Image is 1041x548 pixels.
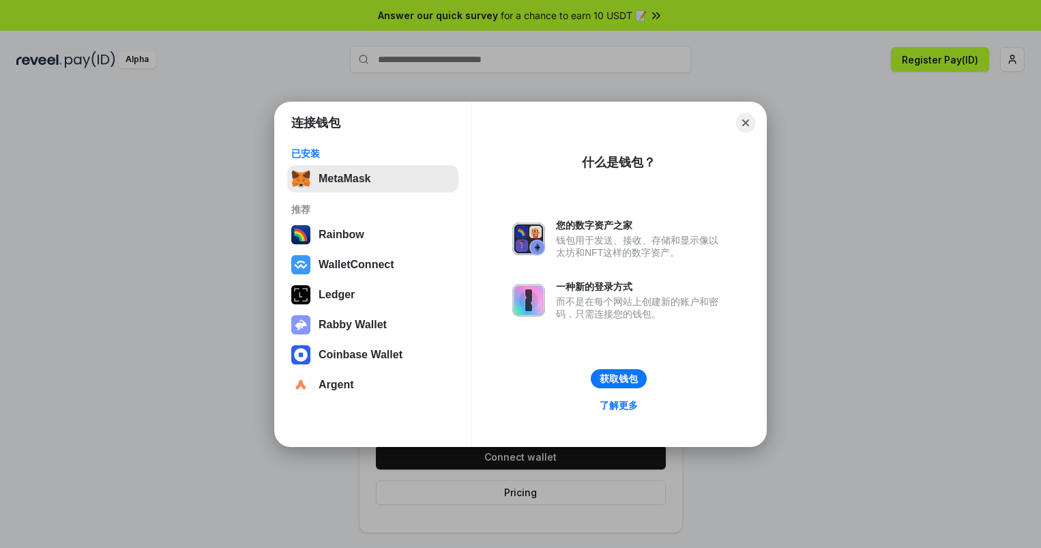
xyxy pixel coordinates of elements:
img: svg+xml,%3Csvg%20width%3D%2228%22%20height%3D%2228%22%20viewBox%3D%220%200%2028%2028%22%20fill%3D... [291,255,310,274]
img: svg+xml,%3Csvg%20xmlns%3D%22http%3A%2F%2Fwww.w3.org%2F2000%2Fsvg%22%20fill%3D%22none%22%20viewBox... [512,222,545,255]
button: Close [736,113,755,132]
button: Argent [287,371,458,399]
img: svg+xml,%3Csvg%20width%3D%22120%22%20height%3D%22120%22%20viewBox%3D%220%200%20120%20120%22%20fil... [291,225,310,244]
button: Ledger [287,281,458,308]
div: 已安装 [291,147,454,160]
div: MetaMask [319,173,370,185]
h1: 连接钱包 [291,115,340,131]
img: svg+xml,%3Csvg%20xmlns%3D%22http%3A%2F%2Fwww.w3.org%2F2000%2Fsvg%22%20width%3D%2228%22%20height%3... [291,285,310,304]
button: WalletConnect [287,251,458,278]
img: svg+xml,%3Csvg%20xmlns%3D%22http%3A%2F%2Fwww.w3.org%2F2000%2Fsvg%22%20fill%3D%22none%22%20viewBox... [512,284,545,317]
button: Rabby Wallet [287,311,458,338]
div: 您的数字资产之家 [556,219,725,231]
div: 什么是钱包？ [582,154,656,171]
div: 了解更多 [600,399,638,412]
div: 钱包用于发送、接收、存储和显示像以太坊和NFT这样的数字资产。 [556,234,725,259]
div: Ledger [319,289,355,301]
div: Rabby Wallet [319,319,387,331]
button: Coinbase Wallet [287,341,458,369]
div: Rainbow [319,229,364,241]
div: 而不是在每个网站上创建新的账户和密码，只需连接您的钱包。 [556,295,725,320]
button: 获取钱包 [591,369,647,388]
a: 了解更多 [591,396,646,414]
div: 推荐 [291,203,454,216]
img: svg+xml,%3Csvg%20xmlns%3D%22http%3A%2F%2Fwww.w3.org%2F2000%2Fsvg%22%20fill%3D%22none%22%20viewBox... [291,315,310,334]
div: WalletConnect [319,259,394,271]
img: svg+xml,%3Csvg%20fill%3D%22none%22%20height%3D%2233%22%20viewBox%3D%220%200%2035%2033%22%20width%... [291,169,310,188]
div: 一种新的登录方式 [556,280,725,293]
button: MetaMask [287,165,458,192]
img: svg+xml,%3Csvg%20width%3D%2228%22%20height%3D%2228%22%20viewBox%3D%220%200%2028%2028%22%20fill%3D... [291,375,310,394]
div: Coinbase Wallet [319,349,402,361]
div: Argent [319,379,354,391]
div: 获取钱包 [600,373,638,385]
button: Rainbow [287,221,458,248]
img: svg+xml,%3Csvg%20width%3D%2228%22%20height%3D%2228%22%20viewBox%3D%220%200%2028%2028%22%20fill%3D... [291,345,310,364]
